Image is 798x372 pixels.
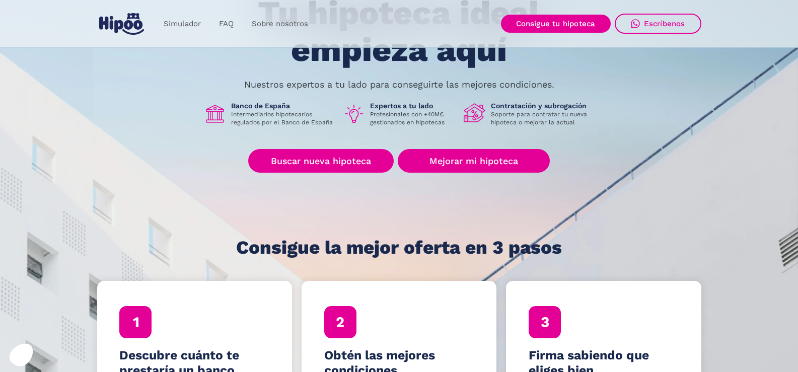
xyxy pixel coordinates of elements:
p: Soporte para contratar tu nueva hipoteca o mejorar la actual [491,110,595,126]
a: Buscar nueva hipoteca [248,149,394,173]
p: Profesionales con +40M€ gestionados en hipotecas [370,110,456,126]
h1: Consigue la mejor oferta en 3 pasos [236,238,562,258]
p: Intermediarios hipotecarios regulados por el Banco de España [231,110,335,126]
h1: Expertos a tu lado [370,101,456,110]
a: Mejorar mi hipoteca [398,149,549,173]
a: Simulador [155,14,210,34]
a: Consigue tu hipoteca [501,15,611,33]
div: Escríbenos [644,19,685,28]
a: home [97,9,147,39]
a: FAQ [210,14,243,34]
h1: Contratación y subrogación [491,101,595,110]
h1: Banco de España [231,101,335,110]
a: Sobre nosotros [243,14,317,34]
p: Nuestros expertos a tu lado para conseguirte las mejores condiciones. [244,81,554,89]
a: Escríbenos [615,14,701,34]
